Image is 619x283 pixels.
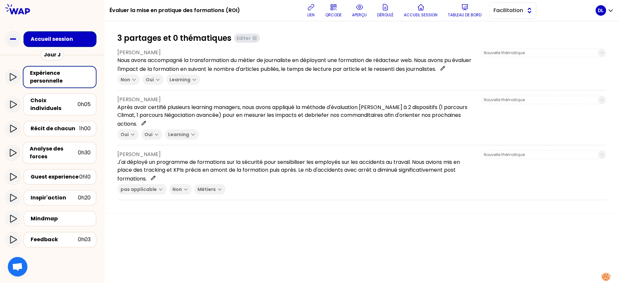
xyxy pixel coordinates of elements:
[377,12,393,18] p: Déroulé
[323,1,344,20] button: QRCODE
[78,149,91,157] div: 0h30
[401,1,440,20] button: Accueil session
[484,97,594,102] input: Nouvelle thématique
[445,1,484,20] button: Tableau de bord
[31,215,91,223] div: Mindmap
[234,34,260,43] button: Editer
[494,7,523,14] span: Facilitation
[349,1,369,20] button: aperçu
[404,12,437,18] p: Accueil session
[78,101,91,108] div: 0h05
[489,2,536,19] button: Facilitation
[31,173,79,181] div: Guest experience
[117,158,476,183] p: J'ai déployé un programme de formations sur la sécurité pour sensibiliser les employés sur les ac...
[117,96,476,103] p: [PERSON_NAME]
[117,184,167,195] button: pas applicable
[117,150,476,158] p: [PERSON_NAME]
[31,194,78,202] div: Inspir'action
[8,257,27,276] a: Ouvrir le chat
[484,152,594,157] input: Nouvelle thématique
[307,12,315,18] p: lien
[169,184,192,195] button: Non
[117,103,476,128] p: Après avoir certifié plusieurs learning managers, nous avons appliqué la méthode d'évaluation [PE...
[194,184,226,195] button: Métiers
[484,50,594,55] input: Nouvelle thématique
[304,1,317,20] button: lien
[142,74,164,85] button: Oui
[117,49,476,56] p: [PERSON_NAME]
[30,145,78,161] div: Analyse des forces
[448,12,481,18] p: Tableau de bord
[31,35,93,43] div: Accueil session
[165,129,199,140] button: Learning
[30,97,78,112] div: Choix individuels
[375,1,396,20] button: Déroulé
[352,12,367,18] p: aperçu
[79,125,91,133] div: 1h00
[40,49,64,61] div: Jour J
[598,7,604,14] p: DL
[31,236,78,244] div: Feedback
[78,236,91,244] div: 0h03
[31,125,79,133] div: Récit de chacun
[79,173,91,181] div: 0h10
[596,5,614,16] button: DL
[117,33,231,43] h1: 3 partages et 0 thématiques
[117,129,139,140] button: Oui
[30,69,91,85] div: Expérience personnelle
[117,74,140,85] button: Non
[117,56,476,73] p: Nous avons accompagné la transformation du métier de journaliste en déployant une formation de ré...
[141,129,162,140] button: Oui
[166,74,200,85] button: Learning
[78,194,91,202] div: 0h20
[325,12,342,18] p: QRCODE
